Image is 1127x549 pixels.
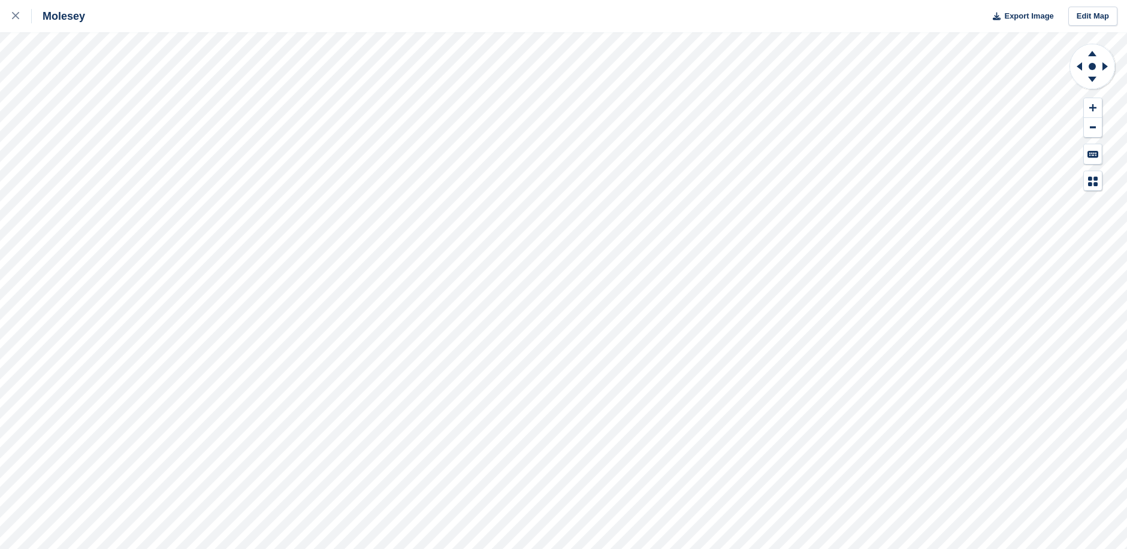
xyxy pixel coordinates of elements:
button: Export Image [986,7,1054,26]
span: Export Image [1004,10,1053,22]
button: Zoom In [1084,98,1102,118]
button: Keyboard Shortcuts [1084,144,1102,164]
a: Edit Map [1068,7,1117,26]
div: Molesey [32,9,85,23]
button: Zoom Out [1084,118,1102,138]
button: Map Legend [1084,171,1102,191]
